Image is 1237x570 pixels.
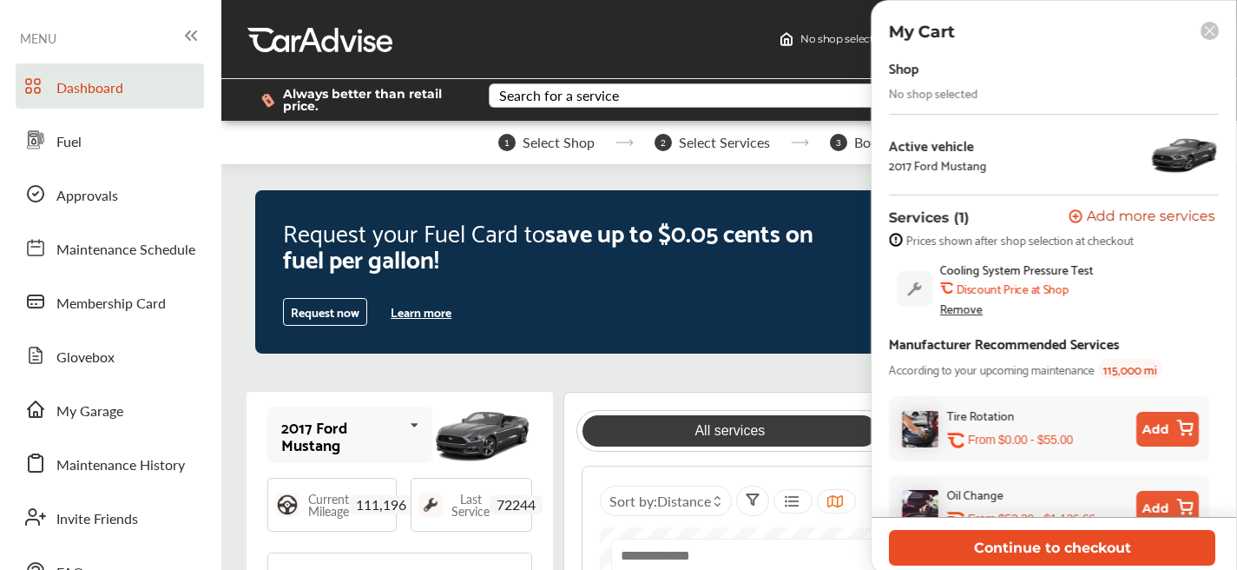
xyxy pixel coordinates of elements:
div: 2017 Ford Mustang [281,418,403,453]
a: My Garage [16,387,204,432]
a: Dashboard [16,63,204,109]
p: Services (1) [889,209,970,226]
img: stepper-arrow.e24c07c6.svg [791,139,809,146]
span: Dashboard [56,77,123,100]
a: Fuel [16,117,204,162]
div: Remove [940,302,983,315]
span: Request your Fuel Card to [283,210,545,252]
span: Membership Card [56,293,166,315]
span: Select Shop [523,135,595,150]
a: Maintenance Schedule [16,225,204,270]
span: Add more services [1087,209,1215,226]
span: Invite Friends [56,508,138,531]
span: Sort by : [609,491,711,511]
img: mobile_11032_st0640_046.jpg [432,397,532,472]
img: header-home-logo.8d720a4f.svg [780,32,793,46]
a: Maintenance History [16,441,204,486]
img: tire-rotation-thumb.jpg [902,411,938,447]
span: save up to $0.05 cents on fuel per gallon! [283,210,813,278]
img: 11032_st0640_046.jpg [1149,129,1219,181]
span: MENU [20,31,56,45]
p: From $0.00 - $55.00 [968,432,1073,448]
div: Shop [889,56,919,79]
span: 115,000 mi [1098,359,1162,379]
span: According to your upcoming maintenance [889,359,1095,379]
button: Add [1136,491,1199,526]
button: Add [1136,412,1199,447]
p: My Cart [889,22,955,42]
img: default_wrench_icon.d1a43860.svg [897,271,933,307]
span: Glovebox [56,347,115,369]
span: No shop selected [800,32,886,46]
button: Continue to checkout [889,530,1215,566]
div: Search for a service [499,89,619,103]
a: Approvals [16,171,204,216]
span: Current Mileage [308,493,349,517]
img: dollor_label_vector.a70140d1.svg [261,93,274,108]
span: My Garage [56,401,123,423]
div: Manufacturer Recommended Services [889,331,1120,355]
a: Invite Friends [16,494,204,540]
span: Approvals [56,185,118,208]
span: Maintenance Schedule [56,239,195,262]
div: Tire Rotation [947,405,1015,425]
img: maintenance_logo [418,493,443,517]
span: 2 [655,134,672,151]
img: oil-change-thumb.jpg [902,490,938,527]
div: Oil Change [947,484,1003,504]
img: info-strock.ef5ea3fe.svg [889,233,903,247]
span: Book Appointment [854,135,969,150]
span: 1 [498,134,516,151]
span: 111,196 [349,495,413,514]
span: 3 [830,134,847,151]
span: 72244 [490,495,543,514]
b: Discount Price at Shop [957,282,1068,295]
a: All services [582,415,878,447]
span: Fuel [56,131,82,154]
a: Glovebox [16,333,204,378]
div: No shop selected [889,86,978,100]
span: Distance [657,491,711,511]
div: 2017 Ford Mustang [889,158,987,172]
div: Active vehicle [889,137,987,153]
span: Maintenance History [56,454,185,477]
a: Add more services [1069,209,1219,226]
img: stepper-arrow.e24c07c6.svg [615,139,634,146]
button: Add more services [1069,209,1215,226]
button: Learn more [384,299,458,325]
img: steering_logo [275,493,299,517]
span: Prices shown after shop selection at checkout [906,233,1134,247]
a: Membership Card [16,279,204,324]
button: Request now [283,298,367,326]
span: Cooling System Pressure Test [940,262,1094,276]
span: Always better than retail price. [283,88,461,112]
p: From $53.30 - $1,136.66 [968,511,1096,527]
span: Select Services [679,135,770,150]
span: Last Service [451,493,490,517]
